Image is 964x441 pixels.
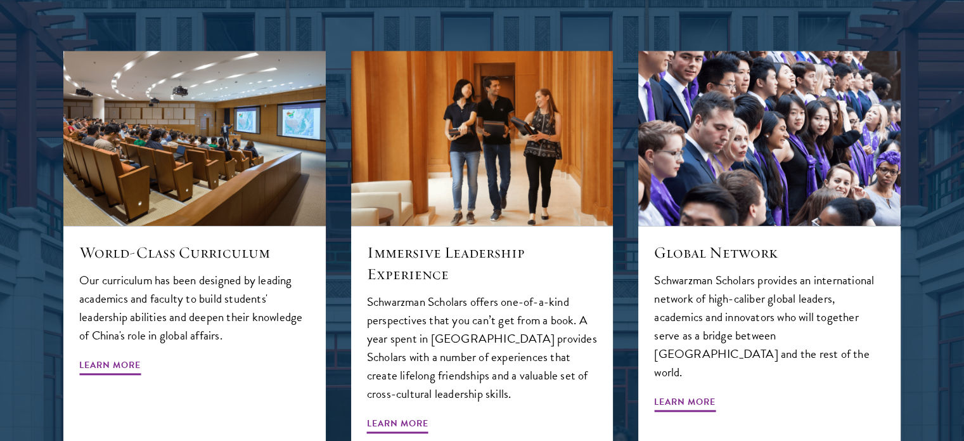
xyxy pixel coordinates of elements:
p: Schwarzman Scholars offers one-of-a-kind perspectives that you can’t get from a book. A year spen... [367,293,598,403]
p: Our curriculum has been designed by leading academics and faculty to build students' leadership a... [79,271,310,345]
span: Learn More [654,394,716,414]
h5: World-Class Curriculum [79,242,310,263]
h5: Immersive Leadership Experience [367,242,598,285]
span: Learn More [367,416,428,435]
p: Schwarzman Scholars provides an international network of high-caliber global leaders, academics a... [654,271,885,381]
span: Learn More [79,357,141,377]
h5: Global Network [654,242,885,263]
